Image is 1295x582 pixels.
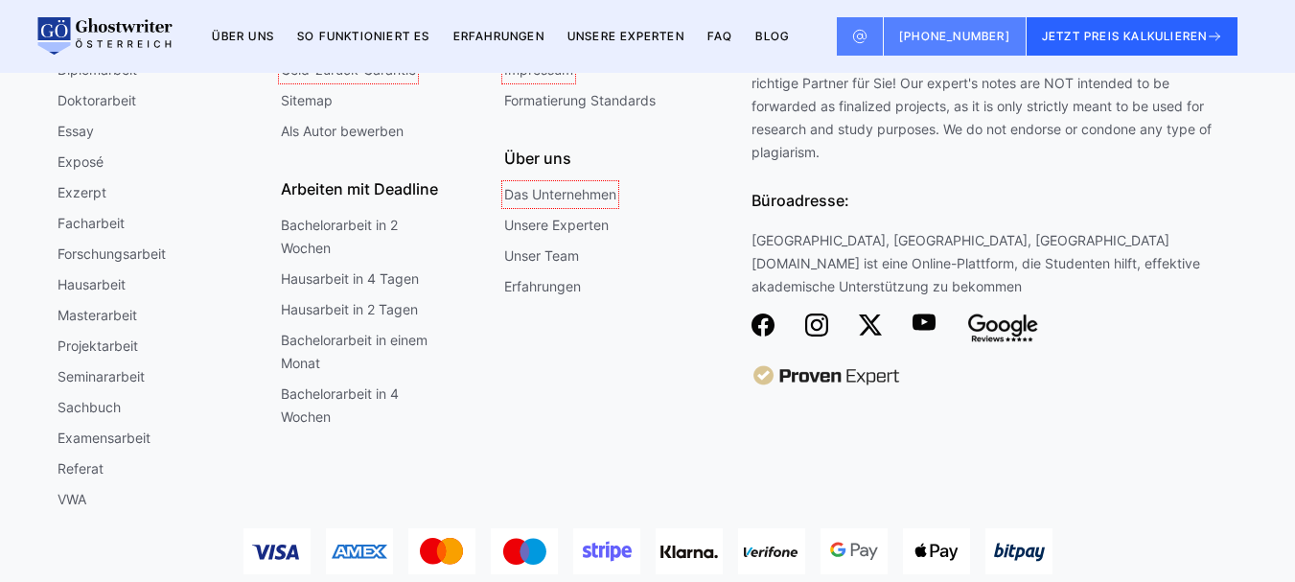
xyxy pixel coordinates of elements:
img: Email [852,29,867,44]
button: JETZT PREIS KALKULIEREN [1027,17,1238,56]
img: Social Networks (6) [752,314,775,337]
a: Hausarbeit in 4 Tagen [281,268,419,291]
div: Ghostwriter Österreich - die fairsten Ghostwriting Österreich Services und der richtige Partner f... [752,49,1238,314]
a: VWA [58,488,86,511]
a: Bachelorarbeit in 2 Wochen [281,214,434,260]
a: Unsere Experten [567,29,684,43]
img: Social Networks (7) [859,314,882,337]
a: Examensarbeit [58,427,150,450]
img: Mastercard [408,528,475,574]
a: Forschungsarbeit [58,243,166,266]
img: visa [243,528,311,574]
a: Doktorarbeit [58,89,136,112]
div: Arbeiten mit Deadline [281,175,489,202]
span: [PHONE_NUMBER] [899,29,1010,43]
img: Verifone [738,528,805,574]
a: Seminararbeit [58,365,145,388]
a: Unsere Experten [504,214,609,237]
a: So funktioniert es [297,29,430,43]
a: Als Autor bewerben [281,120,404,143]
a: Sachbuch [58,396,121,419]
div: Büroadresse: [752,164,1238,229]
img: Group (11) [805,314,828,337]
a: Projektarbeit [58,335,138,358]
a: Das Unternehmen [504,183,616,206]
img: Stripe [573,528,640,574]
a: [PHONE_NUMBER] [884,17,1027,56]
a: Exzerpt [58,181,106,204]
a: Bachelorarbeit in einem Monat [281,329,434,375]
a: Facharbeit [58,212,125,235]
img: image 29 (2) [752,365,900,386]
img: ApplePay [903,528,970,574]
img: GooglePay [821,528,888,574]
img: Maestro [491,528,558,574]
a: Essay [58,120,94,143]
a: Bachelorarbeit in 4 Wochen [281,383,434,429]
a: Unser Team [504,244,579,268]
a: Erfahrungen [453,29,544,43]
a: Erfahrungen [504,275,581,298]
a: Hausarbeit [58,273,126,296]
a: Sitemap [281,89,333,112]
img: white [966,314,1038,342]
a: Referat [58,457,104,480]
a: Hausarbeit in 2 Tagen [281,298,418,321]
img: Bitpay [985,528,1052,574]
a: FAQ [707,29,733,43]
img: amex [326,528,393,574]
a: Exposé [58,151,104,174]
img: logo wirschreiben [35,17,173,56]
img: Klarna [656,528,723,574]
div: Über uns [504,145,712,172]
a: Formatierung Standards [504,89,656,112]
img: Lozenge (1) [913,314,936,331]
a: Masterarbeit [58,304,137,327]
a: Über uns [212,29,274,43]
a: BLOG [755,29,789,43]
